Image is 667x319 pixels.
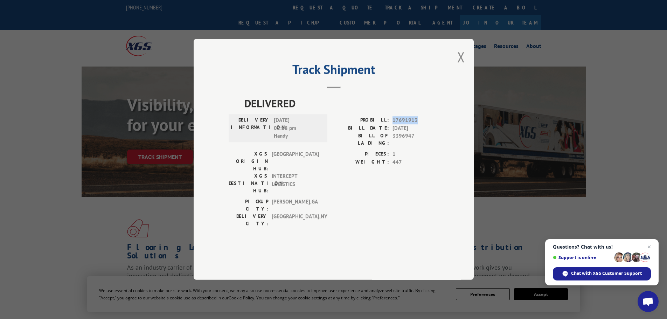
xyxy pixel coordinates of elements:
[229,173,268,195] label: XGS DESTINATION HUB:
[553,267,651,280] div: Chat with XGS Customer Support
[334,117,389,125] label: PROBILL:
[244,96,439,111] span: DELIVERED
[334,158,389,166] label: WEIGHT:
[274,117,321,140] span: [DATE] 02:18 pm Handy
[571,270,642,277] span: Chat with XGS Customer Support
[334,132,389,147] label: BILL OF LADING:
[553,255,612,260] span: Support is online
[272,173,319,195] span: INTERCEPT LOGISTICS
[334,124,389,132] label: BILL DATE:
[392,151,439,159] span: 1
[272,198,319,213] span: [PERSON_NAME] , GA
[272,151,319,173] span: [GEOGRAPHIC_DATA]
[392,158,439,166] span: 447
[229,198,268,213] label: PICKUP CITY:
[231,117,270,140] label: DELIVERY INFORMATION:
[457,48,465,66] button: Close modal
[229,151,268,173] label: XGS ORIGIN HUB:
[638,291,659,312] div: Open chat
[392,117,439,125] span: 17691913
[392,132,439,147] span: 3396947
[553,244,651,250] span: Questions? Chat with us!
[272,213,319,228] span: [GEOGRAPHIC_DATA] , NY
[229,64,439,78] h2: Track Shipment
[645,243,653,251] span: Close chat
[392,124,439,132] span: [DATE]
[334,151,389,159] label: PIECES:
[229,213,268,228] label: DELIVERY CITY:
